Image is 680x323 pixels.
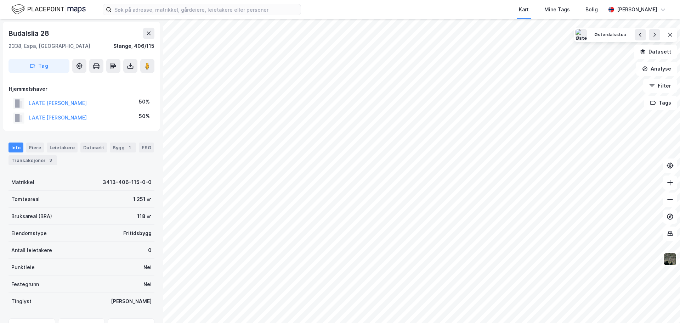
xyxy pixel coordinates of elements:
div: Info [8,143,23,152]
button: Tags [644,96,677,110]
div: 3 [47,157,54,164]
div: Eiendomstype [11,229,47,238]
img: logo.f888ab2527a4732fd821a326f86c7f29.svg [11,3,86,16]
img: 9k= [663,252,677,266]
div: Leietakere [47,143,78,152]
div: Kart [519,5,529,14]
div: Hjemmelshaver [9,85,154,93]
div: [PERSON_NAME] [617,5,657,14]
div: Nei [143,280,152,289]
div: Matrikkel [11,178,34,186]
div: Datasett [80,143,107,152]
div: Stange, 406/115 [113,42,154,50]
div: Mine Tags [544,5,570,14]
div: Bygg [110,143,136,152]
button: Filter [643,79,677,93]
div: 118 ㎡ [137,212,152,221]
div: Tomteareal [11,195,40,204]
div: Nei [143,263,152,272]
button: Østerdalsstua [590,29,630,40]
div: Punktleie [11,263,35,272]
div: 50% [139,98,150,106]
div: Antall leietakere [11,246,52,255]
div: 2338, Espa, [GEOGRAPHIC_DATA] [8,42,90,50]
div: [PERSON_NAME] [111,297,152,306]
input: Søk på adresse, matrikkel, gårdeiere, leietakere eller personer [112,4,301,15]
div: Bolig [585,5,598,14]
div: 50% [139,112,150,121]
div: ESG [139,143,154,152]
button: Datasett [634,45,677,59]
div: Budalslia 28 [8,28,51,39]
div: 0 [148,246,152,255]
div: Kontrollprogram for chat [645,289,680,323]
div: Eiere [26,143,44,152]
img: Østerdalsstua [576,29,587,40]
div: Bruksareal (BRA) [11,212,52,221]
div: Fritidsbygg [123,229,152,238]
div: Østerdalsstua [594,32,626,38]
div: Festegrunn [11,280,39,289]
div: 3413-406-115-0-0 [103,178,152,186]
div: 1 251 ㎡ [133,195,152,204]
div: Transaksjoner [8,155,57,165]
button: Tag [8,59,69,73]
div: 1 [126,144,133,151]
iframe: Chat Widget [645,289,680,323]
div: Tinglyst [11,297,32,306]
button: Analyse [636,62,677,76]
